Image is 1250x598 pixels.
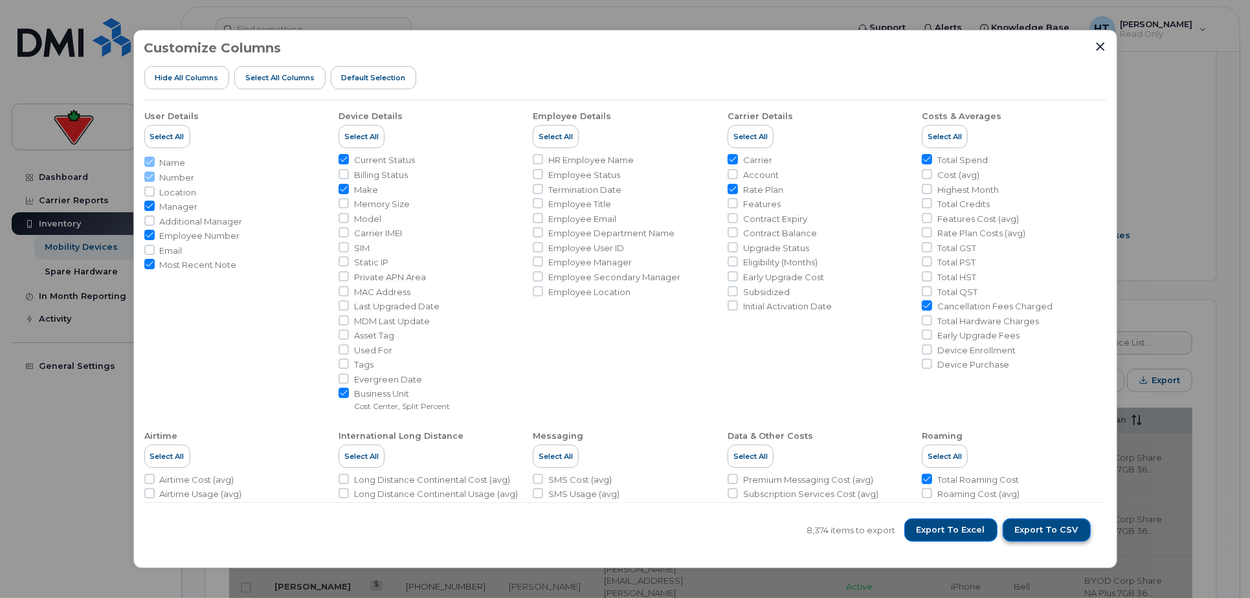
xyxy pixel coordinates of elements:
small: Cost Center, Split Percent [354,401,450,411]
div: International Long Distance [339,430,463,442]
button: Select All [144,125,190,148]
span: Additional Manager [160,216,243,228]
span: Location [160,186,197,199]
span: Contract Expiry [743,213,807,225]
div: User Details [144,111,199,122]
span: Cancellation Fees Charged [937,300,1053,313]
div: Data & Other Costs [728,430,813,442]
span: Employee Manager [548,256,632,269]
span: MAC Address [354,286,410,298]
button: Select All [533,125,579,148]
span: Select All [928,131,962,142]
span: Total GST [937,242,976,254]
span: Evergreen Date [354,373,422,386]
span: Last Upgraded Date [354,300,440,313]
span: Total PST [937,256,976,269]
span: SIM [354,242,370,254]
span: Employee Secondary Manager [548,271,680,283]
button: Close [1095,41,1106,52]
span: Long Distance Continental Usage (avg) [354,488,518,500]
span: Total Roaming Cost [937,474,1019,486]
span: Most Recent Note [160,259,237,271]
span: 8,374 items to export [807,524,896,537]
span: Select All [928,451,962,461]
button: Select All [339,125,385,148]
div: Costs & Averages [922,111,1001,122]
button: Select All [922,125,968,148]
button: Select All [533,445,579,468]
span: Select All [150,451,184,461]
button: Select All [728,125,774,148]
span: Static IP [354,256,388,269]
span: Initial Activation Date [743,300,832,313]
span: Employee Department Name [548,227,675,239]
span: Select All [733,131,768,142]
span: Rate Plan Costs (avg) [937,227,1025,239]
span: Eligibility (Months) [743,256,818,269]
div: Employee Details [533,111,611,122]
span: Employee User ID [548,242,624,254]
span: Premium Messaging Cost (avg) [743,474,873,486]
span: Export to CSV [1015,524,1078,536]
span: Total Hardware Charges [937,315,1039,327]
div: Messaging [533,430,583,442]
span: Employee Location [548,286,631,298]
span: Employee Status [548,169,620,181]
span: Tags [354,359,374,371]
span: Features [743,198,781,210]
span: Contract Balance [743,227,817,239]
button: Select all Columns [234,66,326,89]
span: Long Distance Continental Cost (avg) [354,474,510,486]
span: Select All [539,131,573,142]
span: Manager [160,201,198,213]
span: Subscription Services Cost (avg) [743,488,878,500]
span: Make [354,184,378,196]
span: Select All [344,451,379,461]
span: Subsidized [743,286,790,298]
span: Upgrade Status [743,242,809,254]
button: Select All [144,445,190,468]
span: Employee Number [160,230,240,242]
span: Employee Email [548,213,616,225]
span: Device Enrollment [937,344,1016,357]
button: Export to CSV [1003,518,1091,542]
span: Select All [539,451,573,461]
span: Asset Tag [354,329,394,342]
span: Export to Excel [917,524,985,536]
button: Select All [339,445,385,468]
span: Roaming Cost (avg) [937,488,1020,500]
span: Early Upgrade Cost [743,271,824,283]
span: Select All [150,131,184,142]
span: Employee Title [548,198,611,210]
span: Name [160,157,186,169]
span: Select All [733,451,768,461]
button: Default Selection [331,66,417,89]
button: Hide All Columns [144,66,230,89]
span: SMS Usage (avg) [548,488,619,500]
span: SMS Cost (avg) [548,474,612,486]
div: Device Details [339,111,403,122]
span: Current Status [354,154,415,166]
span: Device Purchase [937,359,1009,371]
span: Select all Columns [245,72,315,83]
span: Model [354,213,381,225]
span: Highest Month [937,184,999,196]
span: Email [160,245,183,257]
span: Private APN Area [354,271,426,283]
span: Billing Status [354,169,408,181]
span: Carrier [743,154,772,166]
span: Select All [344,131,379,142]
span: Hide All Columns [155,72,218,83]
span: Carrier IMEI [354,227,402,239]
span: Total HST [937,271,976,283]
span: Used For [354,344,392,357]
span: Rate Plan [743,184,783,196]
span: Airtime Usage (avg) [160,488,242,500]
span: Total QST [937,286,977,298]
span: Number [160,172,195,184]
span: Features Cost (avg) [937,213,1019,225]
button: Export to Excel [904,518,998,542]
span: Termination Date [548,184,621,196]
span: Memory Size [354,198,410,210]
button: Select All [922,445,968,468]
